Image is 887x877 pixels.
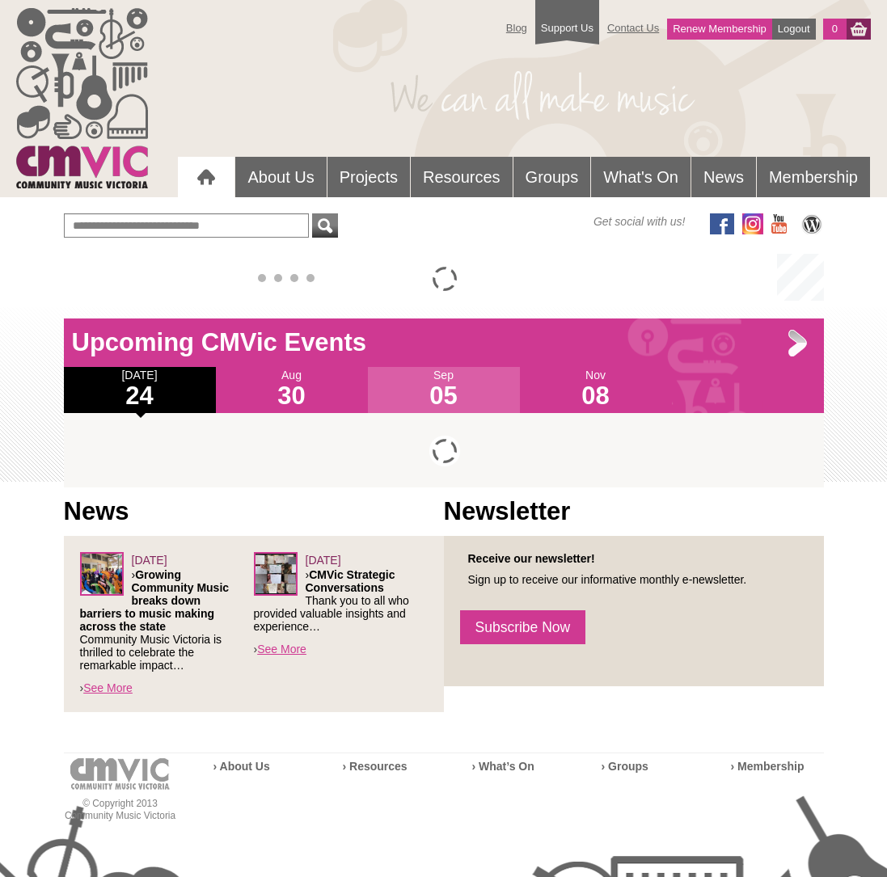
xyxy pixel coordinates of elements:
a: › Resources [343,760,408,773]
span: Get social with us! [593,213,686,230]
strong: CMVic Strategic Conversations [306,568,395,594]
a: Groups [513,157,591,197]
strong: Growing Community Music breaks down barriers to music making across the state [80,568,230,633]
div: Aug [216,367,368,413]
a: 0 [823,19,847,40]
strong: Receive our newsletter! [468,552,595,565]
span: [DATE] [306,554,341,567]
a: See More [257,643,306,656]
h1: News [64,495,444,528]
a: Membership [757,157,870,197]
p: › Community Music Victoria is thrilled to celebrate the remarkable impact… [80,568,254,672]
img: Screenshot_2025-06-03_at_4.38.34%E2%80%AFPM.png [80,552,124,596]
img: cmvic-logo-footer.png [70,758,170,790]
p: © Copyright 2013 Community Music Victoria [64,798,177,822]
div: [DATE] [64,367,216,413]
p: › Thank you to all who provided valuable insights and experience… [254,568,428,633]
a: Subscribe Now [460,610,586,644]
span: [DATE] [132,554,167,567]
a: Projects [327,157,410,197]
h1: Upcoming CMVic Events [64,327,824,359]
div: › [254,552,428,657]
a: What's On [591,157,691,197]
div: › [80,552,254,696]
img: icon-instagram.png [742,213,763,234]
a: Logout [772,19,816,40]
img: cmvic_logo.png [16,8,148,188]
p: Sign up to receive our informative monthly e-newsletter. [460,573,808,586]
a: Resources [411,157,513,197]
a: Contact Us [599,14,667,42]
img: CMVic Blog [800,213,824,234]
a: › About Us [213,760,270,773]
a: › What’s On [472,760,534,773]
h1: 08 [520,383,672,409]
div: Sep [368,367,520,413]
h1: 05 [368,383,520,409]
a: › Groups [602,760,648,773]
a: Blog [498,14,535,42]
img: Leaders-Forum_sq.png [254,552,298,596]
h1: 24 [64,383,216,409]
h1: 30 [216,383,368,409]
a: About Us [235,157,326,197]
a: News [691,157,756,197]
a: › Membership [731,760,805,773]
a: See More [83,681,133,694]
div: Nov [520,367,672,413]
a: Renew Membership [667,19,772,40]
h1: Newsletter [444,495,824,528]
